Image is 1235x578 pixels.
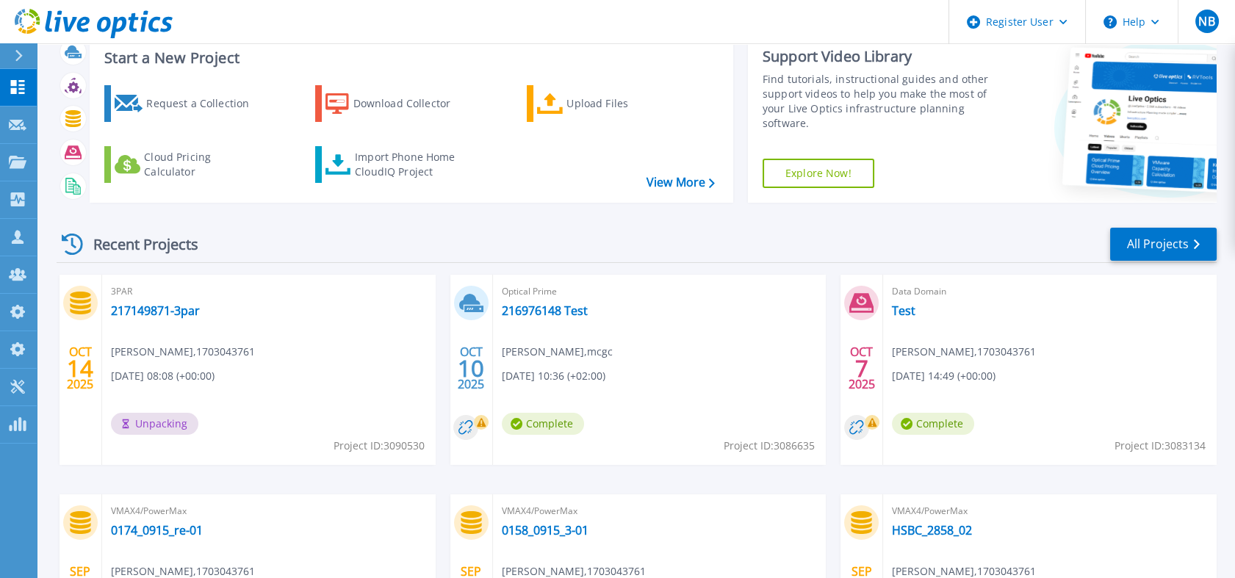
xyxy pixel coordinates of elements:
[892,344,1036,360] span: [PERSON_NAME] , 1703043761
[724,438,815,454] span: Project ID: 3086635
[111,503,427,519] span: VMAX4/PowerMax
[763,159,874,188] a: Explore Now!
[502,523,588,538] a: 0158_0915_3-01
[57,226,218,262] div: Recent Projects
[502,344,613,360] span: [PERSON_NAME] , mcgc
[763,47,1000,66] div: Support Video Library
[111,344,255,360] span: [PERSON_NAME] , 1703043761
[1115,438,1206,454] span: Project ID: 3083134
[66,342,94,395] div: OCT 2025
[892,283,1208,300] span: Data Domain
[502,283,818,300] span: Optical Prime
[458,362,484,375] span: 10
[315,85,479,122] a: Download Collector
[892,523,972,538] a: HSBC_2858_02
[1198,15,1214,27] span: NB
[892,413,974,435] span: Complete
[355,150,469,179] div: Import Phone Home CloudIQ Project
[502,368,605,384] span: [DATE] 10:36 (+02:00)
[848,342,876,395] div: OCT 2025
[104,85,268,122] a: Request a Collection
[104,146,268,183] a: Cloud Pricing Calculator
[353,89,471,118] div: Download Collector
[502,503,818,519] span: VMAX4/PowerMax
[763,72,1000,131] div: Find tutorials, instructional guides and other support videos to help you make the most of your L...
[855,362,868,375] span: 7
[892,303,915,318] a: Test
[111,368,215,384] span: [DATE] 08:08 (+00:00)
[647,176,715,189] a: View More
[892,503,1208,519] span: VMAX4/PowerMax
[527,85,691,122] a: Upload Files
[334,438,425,454] span: Project ID: 3090530
[1110,228,1217,261] a: All Projects
[892,368,995,384] span: [DATE] 14:49 (+00:00)
[502,413,584,435] span: Complete
[566,89,684,118] div: Upload Files
[457,342,485,395] div: OCT 2025
[67,362,93,375] span: 14
[104,50,714,66] h3: Start a New Project
[502,303,588,318] a: 216976148 Test
[146,89,264,118] div: Request a Collection
[144,150,262,179] div: Cloud Pricing Calculator
[111,413,198,435] span: Unpacking
[111,283,427,300] span: 3PAR
[111,523,203,538] a: 0174_0915_re-01
[111,303,200,318] a: 217149871-3par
